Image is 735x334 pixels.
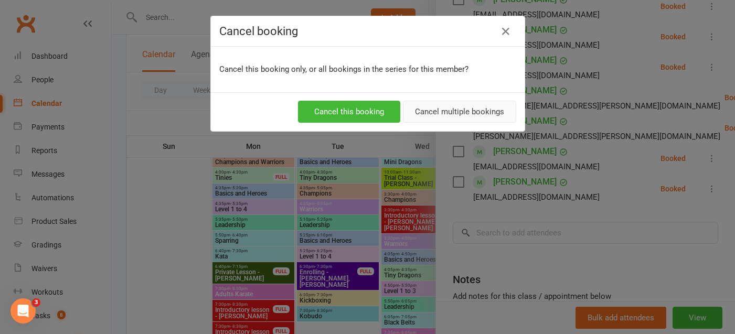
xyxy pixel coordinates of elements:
span: 3 [32,298,40,307]
button: Cancel this booking [298,101,400,123]
h4: Cancel booking [219,25,516,38]
p: Cancel this booking only, or all bookings in the series for this member? [219,63,516,76]
iframe: Intercom live chat [10,298,36,324]
button: Close [497,23,514,40]
button: Cancel multiple bookings [403,101,516,123]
